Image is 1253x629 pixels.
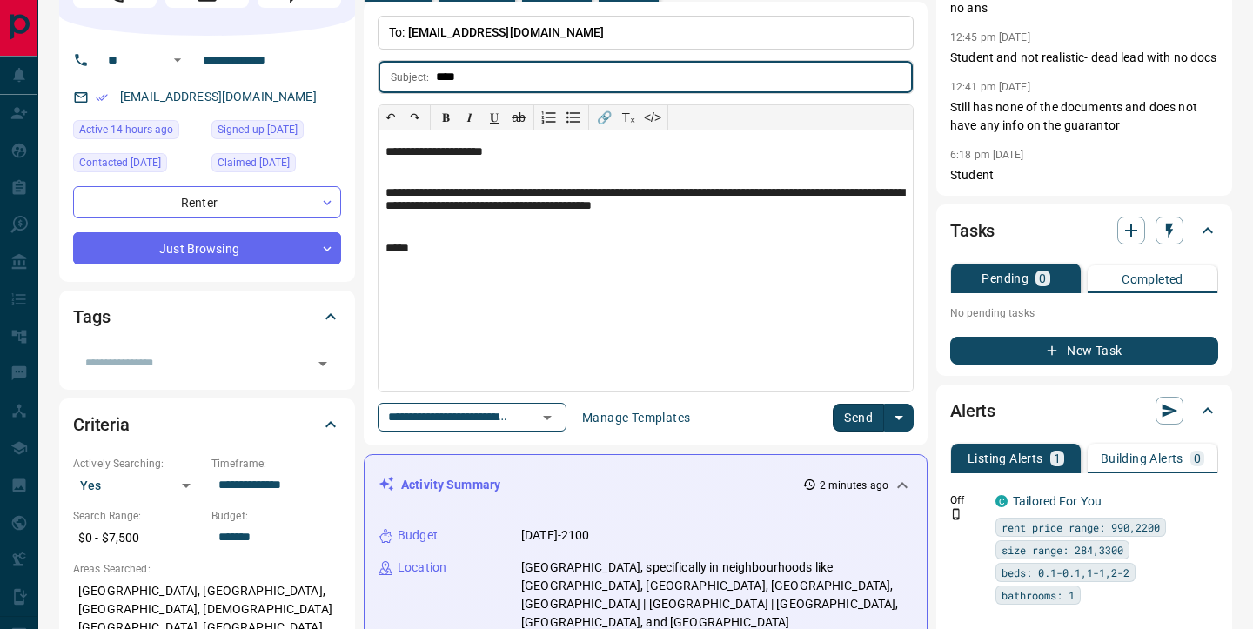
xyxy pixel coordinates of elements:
[968,452,1043,465] p: Listing Alerts
[950,508,962,520] svg: Push Notification Only
[482,105,506,130] button: 𝐔
[982,272,1029,284] p: Pending
[995,495,1008,507] div: condos.ca
[950,49,1218,67] p: Student and not realistic- dead lead with no docs
[73,508,203,524] p: Search Range:
[79,121,173,138] span: Active 14 hours ago
[1002,519,1160,536] span: rent price range: 990,2200
[950,492,985,508] p: Off
[572,404,700,432] button: Manage Templates
[535,405,559,430] button: Open
[561,105,586,130] button: Bullet list
[311,351,335,376] button: Open
[378,16,914,50] p: To:
[950,210,1218,251] div: Tasks
[79,154,161,171] span: Contacted [DATE]
[950,166,1218,184] p: Student
[73,561,341,577] p: Areas Searched:
[592,105,616,130] button: 🔗
[820,478,888,493] p: 2 minutes ago
[1194,452,1201,465] p: 0
[211,508,341,524] p: Budget:
[73,456,203,472] p: Actively Searching:
[218,154,290,171] span: Claimed [DATE]
[211,153,341,177] div: Fri Oct 20 2023
[490,110,499,124] span: 𝐔
[73,296,341,338] div: Tags
[73,153,203,177] div: Mon Aug 11 2025
[73,120,203,144] div: Tue Aug 12 2025
[73,232,341,264] div: Just Browsing
[616,105,640,130] button: T̲ₓ
[120,90,317,104] a: [EMAIL_ADDRESS][DOMAIN_NAME]
[73,186,341,218] div: Renter
[96,91,108,104] svg: Email Verified
[1002,564,1129,581] span: beds: 0.1-0.1,1-1,2-2
[640,105,665,130] button: </>
[950,217,995,244] h2: Tasks
[950,149,1024,161] p: 6:18 pm [DATE]
[433,105,458,130] button: 𝐁
[950,397,995,425] h2: Alerts
[73,404,341,445] div: Criteria
[408,25,605,39] span: [EMAIL_ADDRESS][DOMAIN_NAME]
[73,472,203,499] div: Yes
[379,105,403,130] button: ↶
[73,411,130,438] h2: Criteria
[398,526,438,545] p: Budget
[833,404,884,432] button: Send
[950,81,1030,93] p: 12:41 pm [DATE]
[458,105,482,130] button: 𝑰
[1002,586,1075,604] span: bathrooms: 1
[506,105,531,130] button: ab
[1002,541,1123,559] span: size range: 284,3300
[379,469,913,501] div: Activity Summary2 minutes ago
[73,303,110,331] h2: Tags
[1054,452,1061,465] p: 1
[537,105,561,130] button: Numbered list
[950,98,1218,135] p: Still has none of the documents and does not have any info on the guarantor
[401,476,500,494] p: Activity Summary
[398,559,446,577] p: Location
[391,70,429,85] p: Subject:
[950,337,1218,365] button: New Task
[167,50,188,70] button: Open
[211,456,341,472] p: Timeframe:
[403,105,427,130] button: ↷
[521,526,589,545] p: [DATE]-2100
[73,524,203,552] p: $0 - $7,500
[1013,494,1102,508] a: Tailored For You
[833,404,914,432] div: split button
[1101,452,1183,465] p: Building Alerts
[1122,273,1183,285] p: Completed
[218,121,298,138] span: Signed up [DATE]
[1039,272,1046,284] p: 0
[950,300,1218,326] p: No pending tasks
[512,110,526,124] s: ab
[211,120,341,144] div: Fri Oct 20 2023
[950,390,1218,432] div: Alerts
[950,31,1030,43] p: 12:45 pm [DATE]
